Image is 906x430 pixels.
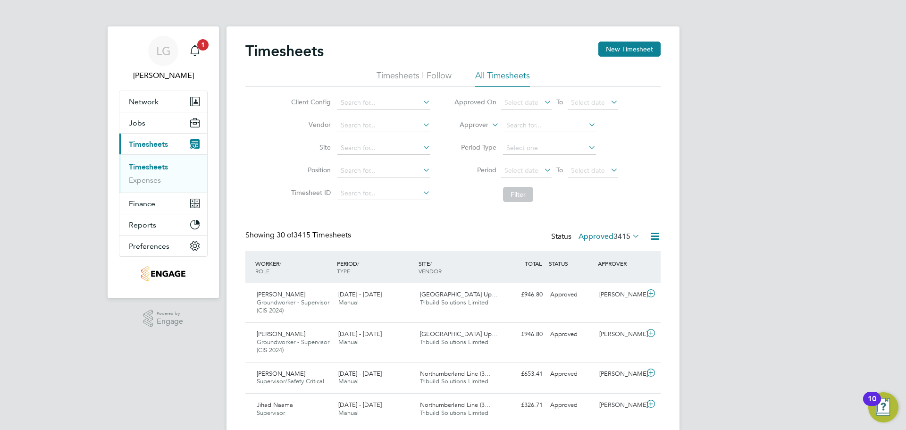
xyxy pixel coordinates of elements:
[357,260,359,267] span: /
[335,255,416,279] div: PERIOD
[596,397,645,413] div: [PERSON_NAME]
[868,399,876,411] div: 10
[129,199,155,208] span: Finance
[337,96,430,110] input: Search for...
[598,42,661,57] button: New Timesheet
[338,338,359,346] span: Manual
[503,142,596,155] input: Select one
[108,26,219,298] nav: Main navigation
[257,377,324,385] span: Supervisor/Safety Critical
[119,214,207,235] button: Reports
[185,36,204,66] a: 1
[419,267,442,275] span: VENDOR
[579,232,640,241] label: Approved
[503,119,596,132] input: Search for...
[129,162,168,171] a: Timesheets
[454,143,496,152] label: Period Type
[157,318,183,326] span: Engage
[420,370,491,378] span: Northumberland Line (3…
[868,392,898,422] button: Open Resource Center, 10 new notifications
[245,230,353,240] div: Showing
[288,166,331,174] label: Position
[257,290,305,298] span: [PERSON_NAME]
[596,255,645,272] div: APPROVER
[420,401,491,409] span: Northumberland Line (3…
[156,45,171,57] span: LG
[596,327,645,342] div: [PERSON_NAME]
[129,140,168,149] span: Timesheets
[596,366,645,382] div: [PERSON_NAME]
[454,98,496,106] label: Approved On
[257,370,305,378] span: [PERSON_NAME]
[338,330,382,338] span: [DATE] - [DATE]
[119,193,207,214] button: Finance
[338,401,382,409] span: [DATE] - [DATE]
[551,230,642,244] div: Status
[257,409,286,417] span: Supervisor.
[338,370,382,378] span: [DATE] - [DATE]
[546,287,596,303] div: Approved
[257,338,329,354] span: Groundworker - Supervisor (CIS 2024)
[129,176,161,185] a: Expenses
[525,260,542,267] span: TOTAL
[420,377,488,385] span: Tribuild Solutions Limited
[197,39,209,51] span: 1
[119,36,208,81] a: LG[PERSON_NAME]
[257,298,329,314] span: Groundworker - Supervisor (CIS 2024)
[338,298,359,306] span: Manual
[119,70,208,81] span: Lee Garrity
[119,236,207,256] button: Preferences
[288,143,331,152] label: Site
[143,310,184,328] a: Powered byEngage
[129,118,145,127] span: Jobs
[420,330,498,338] span: [GEOGRAPHIC_DATA] Up…
[475,70,530,87] li: All Timesheets
[257,330,305,338] span: [PERSON_NAME]
[497,287,546,303] div: £946.80
[546,366,596,382] div: Approved
[377,70,452,87] li: Timesheets I Follow
[288,98,331,106] label: Client Config
[497,327,546,342] div: £946.80
[504,98,538,107] span: Select date
[554,164,566,176] span: To
[257,401,293,409] span: Jihad Naama
[546,397,596,413] div: Approved
[119,266,208,281] a: Go to home page
[337,119,430,132] input: Search for...
[504,166,538,175] span: Select date
[430,260,432,267] span: /
[337,164,430,177] input: Search for...
[420,338,488,346] span: Tribuild Solutions Limited
[119,154,207,193] div: Timesheets
[497,397,546,413] div: £326.71
[279,260,281,267] span: /
[129,242,169,251] span: Preferences
[277,230,351,240] span: 3415 Timesheets
[337,267,350,275] span: TYPE
[129,220,156,229] span: Reports
[288,120,331,129] label: Vendor
[157,310,183,318] span: Powered by
[337,142,430,155] input: Search for...
[503,187,533,202] button: Filter
[420,298,488,306] span: Tribuild Solutions Limited
[497,366,546,382] div: £653.41
[546,327,596,342] div: Approved
[596,287,645,303] div: [PERSON_NAME]
[420,409,488,417] span: Tribuild Solutions Limited
[546,255,596,272] div: STATUS
[119,134,207,154] button: Timesheets
[255,267,269,275] span: ROLE
[337,187,430,200] input: Search for...
[613,232,630,241] span: 3415
[253,255,335,279] div: WORKER
[571,98,605,107] span: Select date
[554,96,566,108] span: To
[129,97,159,106] span: Network
[245,42,324,60] h2: Timesheets
[288,188,331,197] label: Timesheet ID
[420,290,498,298] span: [GEOGRAPHIC_DATA] Up…
[446,120,488,130] label: Approver
[277,230,294,240] span: 30 of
